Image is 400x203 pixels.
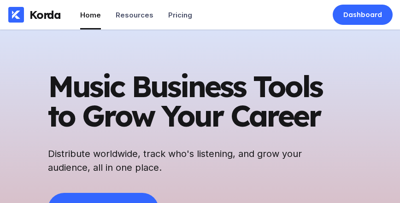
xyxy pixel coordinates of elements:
[343,10,382,19] div: Dashboard
[29,8,61,22] div: Korda
[80,11,101,19] div: Home
[116,11,153,19] div: Resources
[48,71,352,130] h1: Music Business Tools to Grow Your Career
[168,11,192,19] div: Pricing
[48,147,343,174] h2: Distribute worldwide, track who's listening, and grow your audience, all in one place.
[333,5,393,25] a: Dashboard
